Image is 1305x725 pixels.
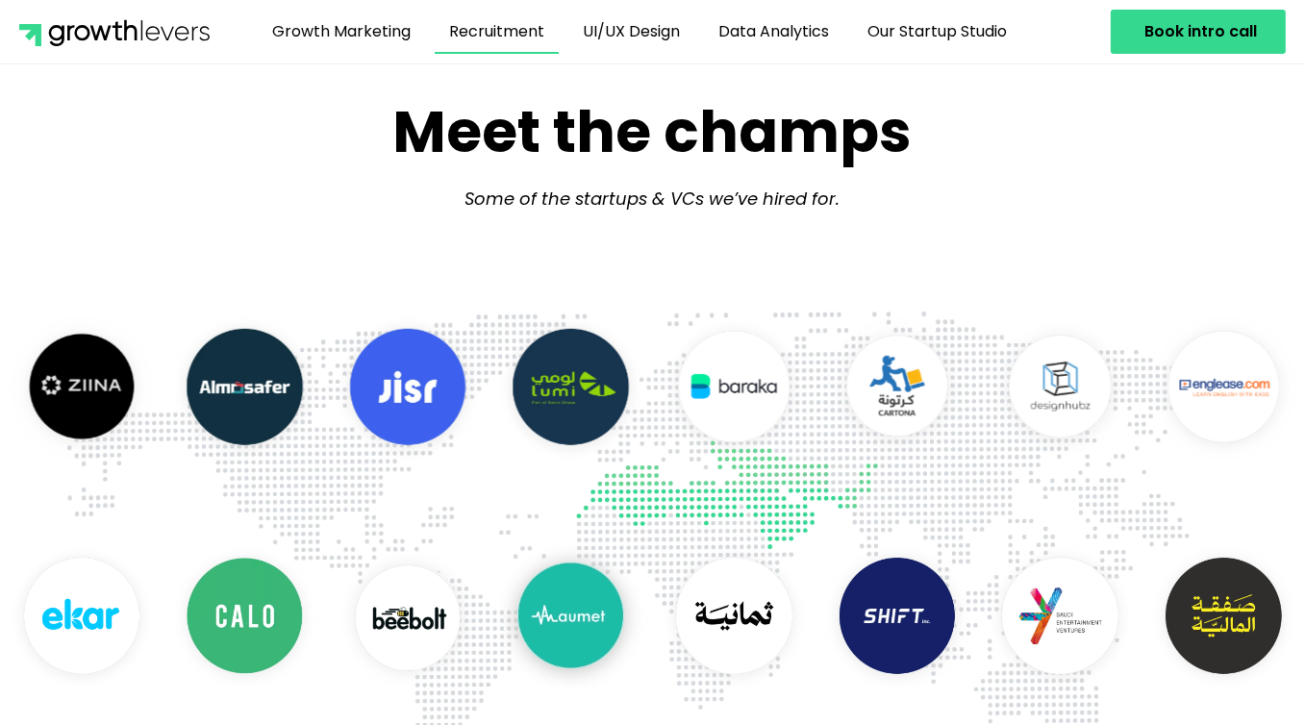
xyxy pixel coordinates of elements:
img: Shift-logo@2x [816,537,979,700]
div: 16 / 16 [653,537,816,707]
div: 2 / 16 [326,537,489,707]
img: baraka@2x [653,307,816,470]
div: 14 / 16 [979,537,1142,707]
img: englease@2x [1142,307,1305,470]
span: Book intro call [1144,24,1257,39]
img: aumet [489,537,653,700]
div: 15 / 16 [326,307,489,477]
img: designhubz@2x [979,307,1142,470]
div: 4 / 16 [1142,307,1305,477]
h2: Meet the champs [182,97,1124,166]
div: 16 / 16 [489,307,653,477]
a: Recruitment [435,10,559,54]
img: cartona@2x [816,308,979,470]
img: almosafer-logo@2x [163,307,327,470]
div: 3 / 16 [979,307,1142,477]
img: safqa@2x [1142,537,1305,700]
div: 2 / 16 [816,308,979,477]
div: 13 / 16 [1142,537,1305,707]
nav: Menu [210,10,1070,54]
img: beebolt@2x [326,537,489,700]
a: Growth Marketing [258,10,425,54]
a: UI/UX Design [568,10,694,54]
div: 1 / 16 [489,537,653,707]
a: Our Startup Studio [853,10,1021,54]
a: Data Analytics [704,10,843,54]
img: Saudi venture@2x [979,537,1142,700]
div: 1 / 16 [653,307,816,477]
div: 3 / 16 [163,537,327,707]
img: jisr-logo@2x [326,307,489,470]
img: calo_logo [163,537,327,700]
div: 15 / 16 [816,537,979,707]
img: lumi-logo@2x [489,307,653,470]
a: Book intro call [1111,10,1286,54]
div: 14 / 16 [163,307,327,477]
img: thamanya-logo@2x [653,537,816,700]
p: Some of the startups & VCs we’ve hired for. [182,186,1124,212]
